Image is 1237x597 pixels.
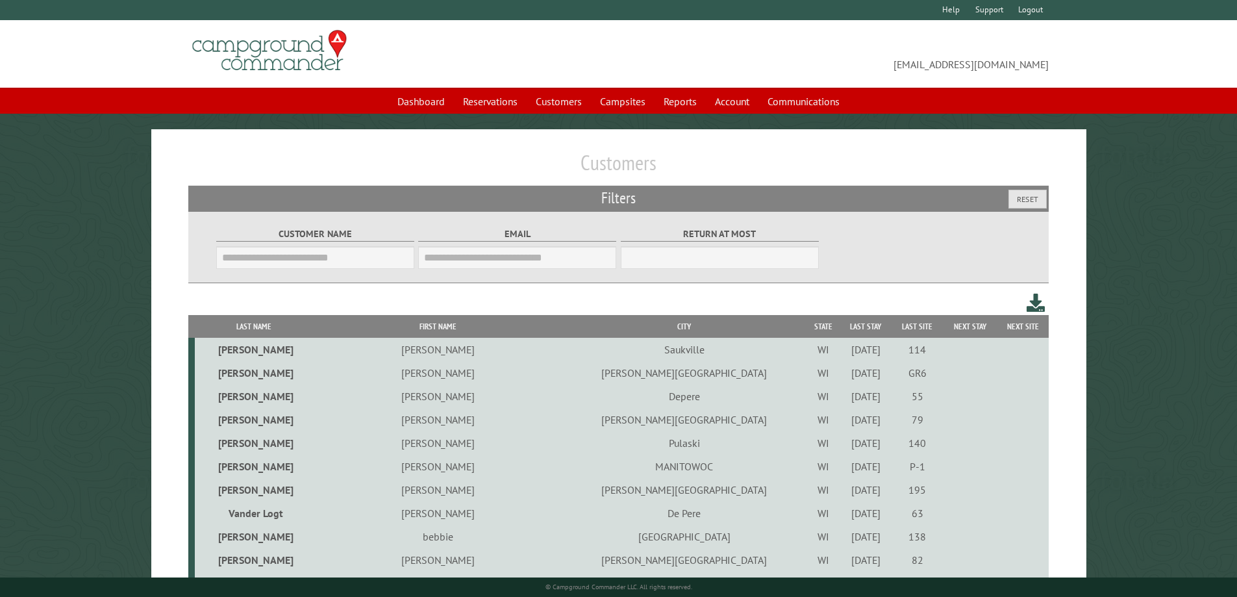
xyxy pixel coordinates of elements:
[314,431,562,455] td: [PERSON_NAME]
[842,390,890,403] div: [DATE]
[314,455,562,478] td: [PERSON_NAME]
[314,385,562,408] td: [PERSON_NAME]
[216,227,414,242] label: Customer Name
[806,361,840,385] td: WI
[842,366,890,379] div: [DATE]
[806,431,840,455] td: WI
[562,502,806,525] td: De Pere
[842,460,890,473] div: [DATE]
[892,548,943,572] td: 82
[195,361,314,385] td: [PERSON_NAME]
[842,413,890,426] div: [DATE]
[619,36,1049,72] span: [EMAIL_ADDRESS][DOMAIN_NAME]
[806,572,840,595] td: WI
[562,338,806,361] td: Saukville
[314,338,562,361] td: [PERSON_NAME]
[195,431,314,455] td: [PERSON_NAME]
[842,483,890,496] div: [DATE]
[188,186,1049,210] h2: Filters
[806,408,840,431] td: WI
[195,408,314,431] td: [PERSON_NAME]
[195,455,314,478] td: [PERSON_NAME]
[892,385,943,408] td: 55
[806,525,840,548] td: WI
[806,548,840,572] td: WI
[997,315,1049,338] th: Next Site
[562,431,806,455] td: Pulaski
[195,525,314,548] td: [PERSON_NAME]
[842,553,890,566] div: [DATE]
[1027,291,1045,315] a: Download this customer list (.csv)
[892,502,943,525] td: 63
[455,89,525,114] a: Reservations
[545,583,692,591] small: © Campground Commander LLC. All rights reserved.
[806,385,840,408] td: WI
[806,478,840,502] td: WI
[390,89,453,114] a: Dashboard
[562,361,806,385] td: [PERSON_NAME][GEOGRAPHIC_DATA]
[842,507,890,520] div: [DATE]
[892,338,943,361] td: 114
[943,315,997,338] th: Next Stay
[806,502,840,525] td: WI
[314,548,562,572] td: [PERSON_NAME]
[592,89,653,114] a: Campsites
[562,408,806,431] td: [PERSON_NAME][GEOGRAPHIC_DATA]
[195,572,314,595] td: [PERSON_NAME]
[656,89,705,114] a: Reports
[314,572,562,595] td: [PERSON_NAME]
[806,315,840,338] th: State
[1008,190,1047,209] button: Reset
[195,338,314,361] td: [PERSON_NAME]
[314,478,562,502] td: [PERSON_NAME]
[562,385,806,408] td: Depere
[562,525,806,548] td: [GEOGRAPHIC_DATA]
[195,478,314,502] td: [PERSON_NAME]
[314,408,562,431] td: [PERSON_NAME]
[892,525,943,548] td: 138
[707,89,757,114] a: Account
[314,525,562,548] td: bebbie
[188,25,351,76] img: Campground Commander
[562,572,806,595] td: Green Bay
[314,315,562,338] th: First Name
[892,408,943,431] td: 79
[562,315,806,338] th: City
[842,343,890,356] div: [DATE]
[892,572,943,595] td: 122
[760,89,847,114] a: Communications
[314,361,562,385] td: [PERSON_NAME]
[892,478,943,502] td: 195
[418,227,616,242] label: Email
[314,502,562,525] td: [PERSON_NAME]
[892,315,943,338] th: Last Site
[842,437,890,450] div: [DATE]
[195,385,314,408] td: [PERSON_NAME]
[840,315,892,338] th: Last Stay
[562,548,806,572] td: [PERSON_NAME][GEOGRAPHIC_DATA]
[842,530,890,543] div: [DATE]
[892,361,943,385] td: GR6
[806,338,840,361] td: WI
[892,431,943,455] td: 140
[195,502,314,525] td: Vander Logt
[195,548,314,572] td: [PERSON_NAME]
[528,89,590,114] a: Customers
[562,478,806,502] td: [PERSON_NAME][GEOGRAPHIC_DATA]
[562,455,806,478] td: MANITOWOC
[188,150,1049,186] h1: Customers
[892,455,943,478] td: P-1
[621,227,819,242] label: Return at most
[806,455,840,478] td: WI
[195,315,314,338] th: Last Name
